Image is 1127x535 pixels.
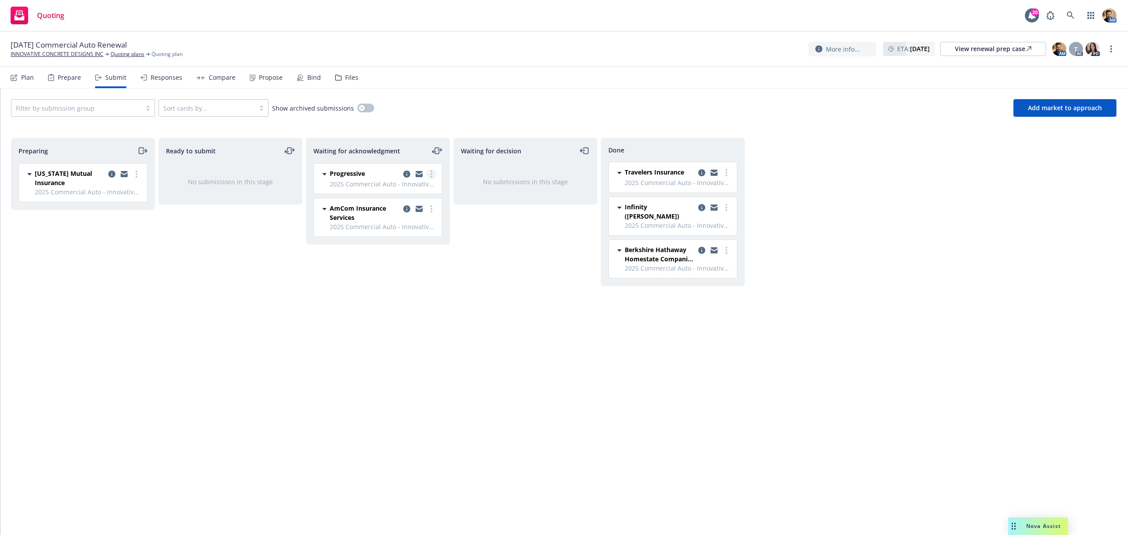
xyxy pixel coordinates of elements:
span: Ready to submit [166,146,216,156]
span: [DATE] Commercial Auto Renewal [11,40,127,50]
img: photo [1052,42,1066,56]
span: AmCom Insurance Services [330,204,400,222]
a: more [721,202,732,213]
a: copy logging email [401,169,412,179]
div: Compare [209,74,236,81]
a: copy logging email [401,204,412,214]
div: Plan [21,74,34,81]
a: more [1106,44,1116,54]
a: copy logging email [709,245,719,256]
a: more [131,169,142,179]
span: Nova Assist [1026,522,1061,530]
a: copy logging email [414,169,424,179]
a: View renewal prep case [940,42,1046,56]
button: Add market to approach [1013,99,1116,117]
div: Drag to move [1008,517,1019,535]
div: Bind [307,74,321,81]
div: 20 [1031,8,1039,16]
span: Waiting for decision [461,146,521,156]
span: Progressive [330,169,365,178]
a: copy logging email [696,167,707,178]
span: Show archived submissions [272,104,354,113]
span: ETA : [897,44,930,53]
div: No submissions in this stage [468,177,583,186]
span: Preparing [18,146,48,156]
span: 2025 Commercial Auto - Innovative Concrete Designs Inc [625,178,732,187]
a: Report a Bug [1042,7,1059,24]
div: Prepare [58,74,81,81]
span: T [1074,45,1078,54]
a: copy logging email [696,202,707,213]
a: Search [1062,7,1079,24]
a: more [721,167,732,178]
div: Propose [259,74,283,81]
a: copy logging email [119,169,129,179]
a: Quoting plans [110,50,144,58]
img: photo [1086,42,1100,56]
span: 2025 Commercial Auto - Innovative Concrete Designs Inc [625,221,732,230]
div: Submit [105,74,126,81]
a: moveLeftRight [432,145,442,156]
span: Infinity ([PERSON_NAME]) [625,202,695,221]
strong: [DATE] [910,45,930,53]
a: copy logging email [414,204,424,214]
a: moveLeftRight [284,145,295,156]
span: More info... [826,45,860,54]
a: moveRight [137,145,147,156]
span: Done [608,145,624,155]
a: more [426,169,437,179]
a: copy logging email [709,202,719,213]
a: copy logging email [107,169,117,179]
div: Files [345,74,358,81]
a: INNOVATIVE CONCRETE DESIGNS INC [11,50,103,58]
button: More info... [808,42,876,56]
span: Quoting [37,12,64,19]
button: Nova Assist [1008,517,1068,535]
span: Berkshire Hathaway Homestate Companies (BHHC) [625,245,695,264]
span: Add market to approach [1028,104,1102,112]
span: Quoting plan [151,50,183,58]
a: more [426,204,437,214]
img: photo [1102,8,1116,22]
a: copy logging email [709,167,719,178]
span: 2025 Commercial Auto - Innovative Concrete Designs Inc [35,187,142,197]
span: Travelers Insurance [625,167,684,177]
a: moveLeft [579,145,590,156]
div: View renewal prep case [955,42,1031,56]
span: 2025 Commercial Auto - Innovative Concrete Designs Inc [330,222,437,231]
a: copy logging email [696,245,707,256]
div: No submissions in this stage [173,177,288,186]
span: Waiting for acknowledgment [313,146,400,156]
div: Responses [151,74,182,81]
a: Switch app [1082,7,1100,24]
span: [US_STATE] Mutual Insurance [35,169,105,187]
span: 2025 Commercial Auto - Innovative Concrete Designs Inc [330,179,437,189]
span: 2025 Commercial Auto - Innovative Concrete Designs Inc [625,264,732,273]
a: more [721,245,732,256]
a: Quoting [7,3,68,28]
